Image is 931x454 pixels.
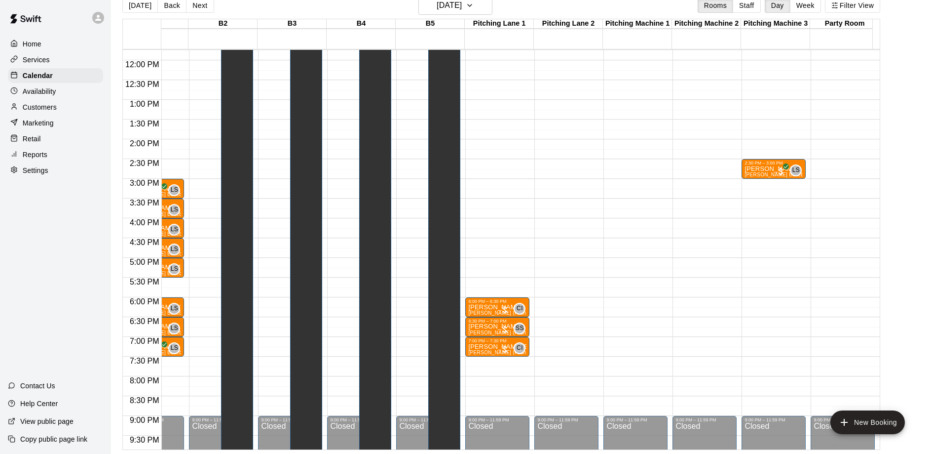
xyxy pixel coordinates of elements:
div: 7:00 PM – 7:30 PM [468,338,526,343]
div: Leo Seminati [168,342,180,354]
div: 2:30 PM – 3:00 PM [745,161,803,165]
div: Leo Seminati [168,184,180,196]
span: 3:30 PM [127,199,162,207]
div: Pitching Machine 3 [741,19,810,29]
div: 6:00 PM – 6:30 PM: Aj Whitley [465,297,529,317]
span: Leo Seminati [172,184,180,196]
a: Services [8,52,103,67]
span: LS [171,205,178,215]
span: LS [171,185,178,195]
div: 9:00 PM – 11:59 PM [192,417,250,422]
div: Leo Seminati [168,204,180,216]
div: 9:00 PM – 11:59 PM [606,417,665,422]
span: CI [517,304,523,314]
span: Leo Seminati [172,263,180,275]
div: B4 [327,19,396,29]
div: 9:00 PM – 11:59 PM [675,417,734,422]
div: B5 [396,19,465,29]
div: 6:30 PM – 7:00 PM: Kellen Scroggins [465,317,529,337]
span: Leo Seminati [172,303,180,315]
a: Calendar [8,68,103,83]
span: All customers have paid [154,186,164,196]
span: 9:30 PM [127,436,162,444]
span: Leo Seminati [172,244,180,255]
span: 5:00 PM [127,258,162,266]
div: Home [8,37,103,51]
div: Leo Seminati [168,303,180,315]
span: 1:30 PM [127,120,162,128]
div: 9:00 PM – 11:59 PM [814,417,872,422]
span: LS [171,304,178,314]
a: Reports [8,147,103,162]
span: LS [792,165,800,175]
div: 9:00 PM – 11:59 PM [468,417,526,422]
p: Services [23,55,50,65]
span: LS [171,225,178,235]
div: 9:00 PM – 11:59 PM [745,417,803,422]
span: Leo Seminati [172,204,180,216]
span: 4:00 PM [127,218,162,227]
p: Contact Us [20,381,55,391]
span: 12:00 PM [123,60,161,69]
div: Leo Seminati [790,165,802,176]
span: 4:30 PM [127,238,162,247]
span: [PERSON_NAME] Baseball/Softball (Hitting or Fielding) [745,172,875,177]
span: Leo Seminati [172,342,180,354]
span: 7:00 PM [127,337,162,345]
span: All customers have paid [154,344,164,354]
span: SS [516,324,524,333]
span: 2:30 PM [127,159,162,167]
div: Pitching Lane 1 [465,19,534,29]
div: 9:00 PM – 11:59 PM [399,417,457,422]
span: 3:00 PM [127,179,162,187]
div: Chris Ingoglia [514,303,525,315]
span: 7:30 PM [127,357,162,365]
span: 8:00 PM [127,376,162,385]
span: 6:30 PM [127,317,162,326]
div: 9:00 PM – 11:59 PM [330,417,388,422]
span: 9:00 PM [127,416,162,424]
span: CI [517,343,523,353]
div: Leo Seminati [168,224,180,236]
div: Chris Ingoglia [514,342,525,354]
p: Settings [23,165,48,175]
div: Leo Seminati [168,244,180,255]
div: Party Room [810,19,879,29]
a: Customers [8,100,103,115]
p: Help Center [20,399,58,409]
div: 6:00 PM – 6:30 PM [468,299,526,304]
span: 1:00 PM [127,100,162,108]
span: 6:00 PM [127,297,162,306]
div: 9:00 PM – 11:59 PM [537,417,596,422]
a: Marketing [8,116,103,130]
p: Customers [23,102,57,112]
div: B2 [188,19,258,29]
span: All customers have paid [776,166,786,176]
a: Settings [8,163,103,178]
p: Marketing [23,118,54,128]
div: 9:00 PM – 11:59 PM [261,417,319,422]
p: Calendar [23,71,53,81]
div: Pitching Lane 2 [534,19,603,29]
span: 5:30 PM [127,278,162,286]
div: 7:00 PM – 7:30 PM: Anderson Eten [465,337,529,357]
div: Leo Seminati [168,323,180,334]
div: Retail [8,131,103,146]
p: Home [23,39,41,49]
span: 2:00 PM [127,139,162,148]
span: LS [171,264,178,274]
a: Availability [8,84,103,99]
span: Leo Seminati [172,323,180,334]
p: View public page [20,416,74,426]
div: 6:30 PM – 7:00 PM [468,319,526,324]
div: Pitching Machine 1 [603,19,672,29]
span: [PERSON_NAME] (Pitching) [468,310,535,316]
div: B3 [258,19,327,29]
div: Leo Seminati [168,263,180,275]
